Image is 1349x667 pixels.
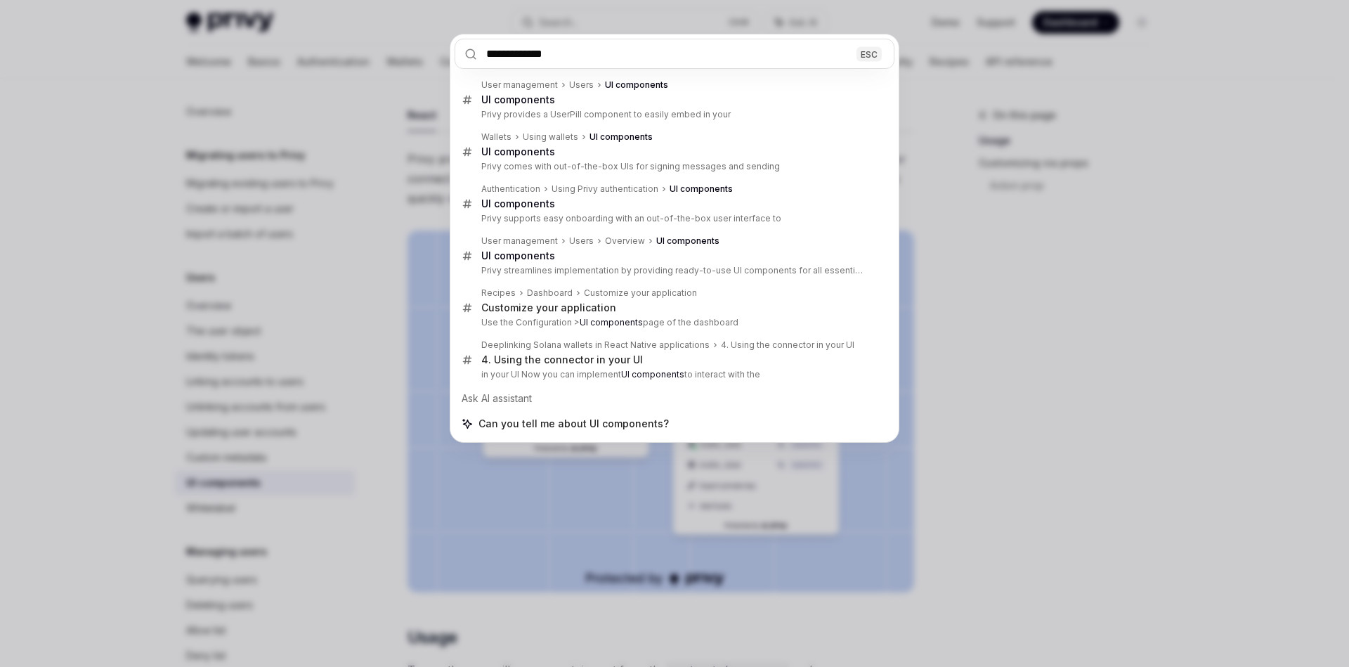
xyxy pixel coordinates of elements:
div: Users [569,235,594,247]
div: Users [569,79,594,91]
div: Customize your application [481,302,616,314]
b: UI components [605,79,668,90]
p: Privy streamlines implementation by providing ready-to-use UI components for all essential user [481,265,865,276]
b: UI components [589,131,653,142]
div: User management [481,235,558,247]
p: Privy comes with out-of-the-box UIs for signing messages and sending [481,161,865,172]
p: Privy provides a UserPill component to easily embed in your [481,109,865,120]
b: UI components [481,93,555,105]
div: Recipes [481,287,516,299]
div: 4. Using the connector in your UI [721,339,854,351]
p: in your UI Now you can implement to interact with the [481,369,865,380]
div: User management [481,79,558,91]
p: Use the Configuration > page of the dashboard [481,317,865,328]
b: UI components [580,317,643,328]
div: 4. Using the connector in your UI [481,354,643,366]
div: Using wallets [523,131,578,143]
b: UI components [621,369,684,380]
p: Privy supports easy onboarding with an out-of-the-box user interface to [481,213,865,224]
b: UI components [481,145,555,157]
b: UI components [670,183,733,194]
div: Authentication [481,183,540,195]
div: Wallets [481,131,511,143]
div: Ask AI assistant [455,386,894,411]
b: UI components [481,250,555,261]
div: Using Privy authentication [552,183,658,195]
div: Overview [605,235,645,247]
span: Can you tell me about UI components? [478,417,669,431]
div: ESC [856,46,882,61]
b: UI components [656,235,719,246]
div: Customize your application [584,287,697,299]
div: Dashboard [527,287,573,299]
div: Deeplinking Solana wallets in React Native applications [481,339,710,351]
b: UI components [481,197,555,209]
